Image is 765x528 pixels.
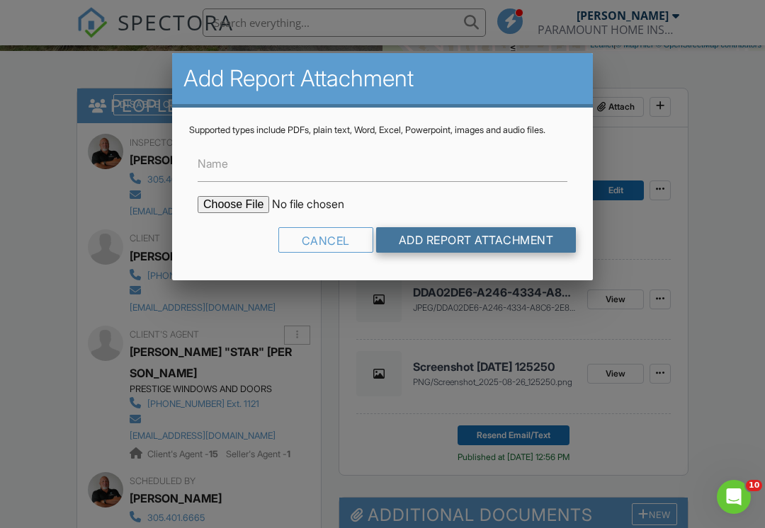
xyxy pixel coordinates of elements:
span: 10 [746,480,762,491]
label: Name [198,156,228,171]
h2: Add Report Attachment [183,64,582,93]
input: Add Report Attachment [376,227,577,253]
iframe: Intercom live chat [717,480,751,514]
div: Cancel [278,227,373,253]
div: Supported types include PDFs, plain text, Word, Excel, Powerpoint, images and audio files. [189,125,576,136]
